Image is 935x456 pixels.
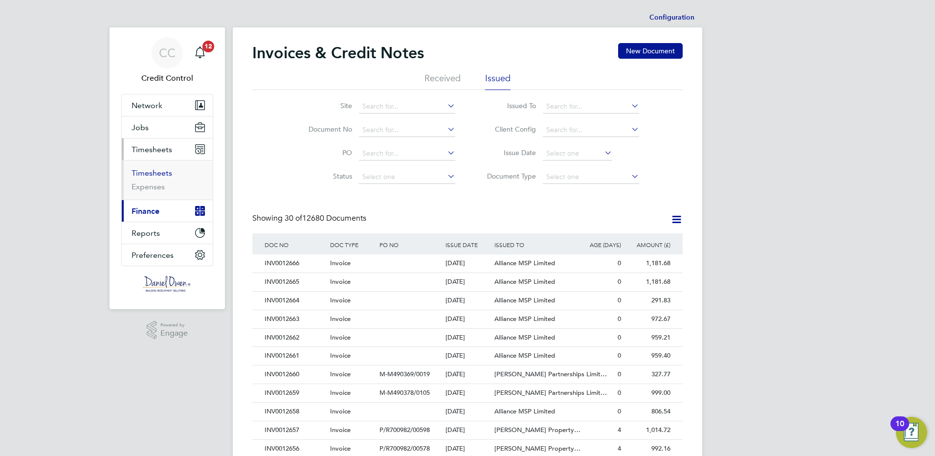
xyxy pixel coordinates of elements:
[359,170,455,184] input: Select one
[330,426,351,434] span: Invoice
[443,292,492,310] div: [DATE]
[379,388,430,397] span: M-M490378/0105
[330,277,351,286] span: Invoice
[330,351,351,360] span: Invoice
[132,251,174,260] span: Preferences
[202,41,214,52] span: 12
[480,172,536,181] label: Document Type
[623,347,673,365] div: 959.40
[494,444,580,453] span: [PERSON_NAME] Property…
[190,37,210,68] a: 12
[649,8,694,27] li: Configuration
[132,145,172,154] span: Timesheets
[618,388,621,397] span: 0
[623,329,673,347] div: 959.21
[618,259,621,267] span: 0
[262,292,328,310] div: INV0012664
[122,138,213,160] button: Timesheets
[330,315,351,323] span: Invoice
[330,333,351,342] span: Invoice
[132,168,172,178] a: Timesheets
[623,254,673,273] div: 1,181.68
[494,388,607,397] span: [PERSON_NAME] Partnerships Limit…
[379,426,430,434] span: P/R700982/00598
[122,116,213,138] button: Jobs
[262,254,328,273] div: INV0012666
[377,233,443,256] div: PO NO
[574,233,623,256] div: AGE (DAYS)
[618,43,683,59] button: New Document
[328,233,377,256] div: DOC TYPE
[443,403,492,421] div: [DATE]
[262,273,328,291] div: INV0012665
[296,101,352,110] label: Site
[330,388,351,397] span: Invoice
[896,417,927,448] button: Open Resource Center, 10 new notifications
[443,254,492,273] div: [DATE]
[494,370,607,378] span: [PERSON_NAME] Partnerships Limit…
[262,329,328,347] div: INV0012662
[160,321,188,329] span: Powered by
[443,233,492,256] div: ISSUE DATE
[296,125,352,134] label: Document No
[623,365,673,384] div: 327.77
[543,170,639,184] input: Select one
[159,46,176,59] span: CC
[623,273,673,291] div: 1,181.68
[618,426,621,434] span: 4
[443,329,492,347] div: [DATE]
[262,421,328,439] div: INV0012657
[285,213,302,223] span: 30 of
[132,123,149,132] span: Jobs
[122,244,213,266] button: Preferences
[443,273,492,291] div: [DATE]
[443,347,492,365] div: [DATE]
[543,100,639,114] input: Search for...
[480,101,536,110] label: Issued To
[160,329,188,338] span: Engage
[494,426,580,434] span: [PERSON_NAME] Property…
[494,296,555,304] span: Alliance MSP Limited
[330,370,351,378] span: Invoice
[121,276,213,292] a: Go to home page
[623,403,673,421] div: 806.54
[618,370,621,378] span: 0
[494,333,555,342] span: Alliance MSP Limited
[122,200,213,222] button: Finance
[485,72,511,90] li: Issued
[494,407,555,415] span: Alliance MSP Limited
[618,333,621,342] span: 0
[122,94,213,116] button: Network
[359,123,455,137] input: Search for...
[494,351,555,360] span: Alliance MSP Limited
[623,384,673,402] div: 999.00
[623,292,673,310] div: 291.83
[623,310,673,328] div: 972.67
[443,384,492,402] div: [DATE]
[359,147,455,160] input: Search for...
[443,365,492,384] div: [DATE]
[262,384,328,402] div: INV0012659
[262,403,328,421] div: INV0012658
[330,407,351,415] span: Invoice
[480,125,536,134] label: Client Config
[252,43,424,63] h2: Invoices & Credit Notes
[262,365,328,384] div: INV0012660
[424,72,461,90] li: Received
[262,310,328,328] div: INV0012663
[480,148,536,157] label: Issue Date
[122,160,213,200] div: Timesheets
[132,101,162,110] span: Network
[623,421,673,439] div: 1,014.72
[379,444,430,453] span: P/R700982/00578
[110,27,225,309] nav: Main navigation
[379,370,430,378] span: M-M490369/0019
[492,233,574,256] div: ISSUED TO
[132,206,159,216] span: Finance
[296,148,352,157] label: PO
[618,296,621,304] span: 0
[618,351,621,360] span: 0
[618,407,621,415] span: 0
[443,310,492,328] div: [DATE]
[262,233,328,256] div: DOC NO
